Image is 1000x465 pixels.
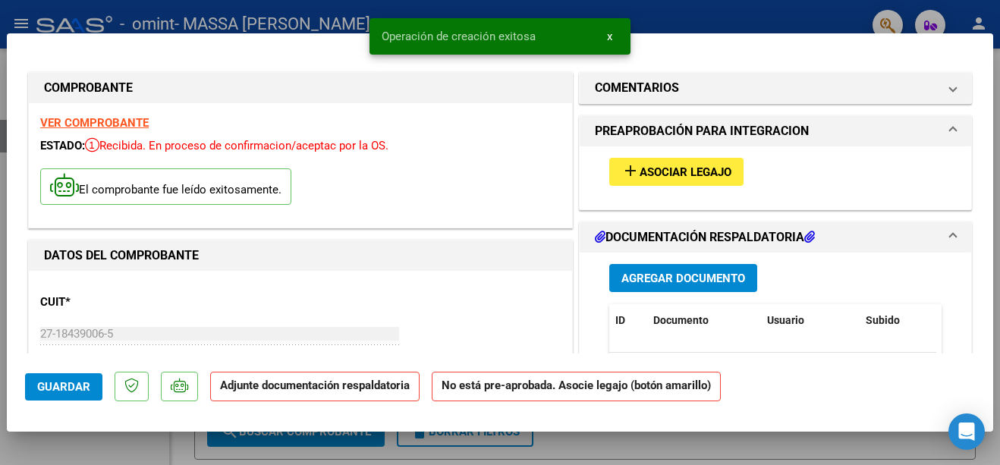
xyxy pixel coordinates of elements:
strong: No está pre-aprobada. Asocie legajo (botón amarillo) [432,372,721,401]
a: VER COMPROBANTE [40,116,149,130]
span: Asociar Legajo [640,165,731,179]
span: Recibida. En proceso de confirmacion/aceptac por la OS. [85,139,388,152]
span: ID [615,314,625,326]
div: PREAPROBACIÓN PARA INTEGRACION [580,146,971,209]
div: No data to display [609,353,936,391]
span: ESTADO: [40,139,85,152]
p: El comprobante fue leído exitosamente. [40,168,291,206]
datatable-header-cell: Usuario [761,304,860,337]
datatable-header-cell: Subido [860,304,936,337]
span: Documento [653,314,709,326]
strong: COMPROBANTE [44,80,133,95]
mat-expansion-panel-header: DOCUMENTACIÓN RESPALDATORIA [580,222,971,253]
span: Guardar [37,380,90,394]
mat-expansion-panel-header: PREAPROBACIÓN PARA INTEGRACION [580,116,971,146]
span: Agregar Documento [621,272,745,285]
strong: Adjunte documentación respaldatoria [220,379,410,392]
strong: DATOS DEL COMPROBANTE [44,248,199,262]
span: Subido [866,314,900,326]
button: Asociar Legajo [609,158,744,186]
span: Operación de creación exitosa [382,29,536,44]
h1: DOCUMENTACIÓN RESPALDATORIA [595,228,815,247]
h1: PREAPROBACIÓN PARA INTEGRACION [595,122,809,140]
h1: COMENTARIOS [595,79,679,97]
button: x [595,23,624,50]
mat-expansion-panel-header: COMENTARIOS [580,73,971,103]
span: Usuario [767,314,804,326]
datatable-header-cell: ID [609,304,647,337]
mat-icon: add [621,162,640,180]
div: Open Intercom Messenger [948,413,985,450]
span: x [607,30,612,43]
p: CUIT [40,294,197,311]
datatable-header-cell: Documento [647,304,761,337]
button: Guardar [25,373,102,401]
button: Agregar Documento [609,264,757,292]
